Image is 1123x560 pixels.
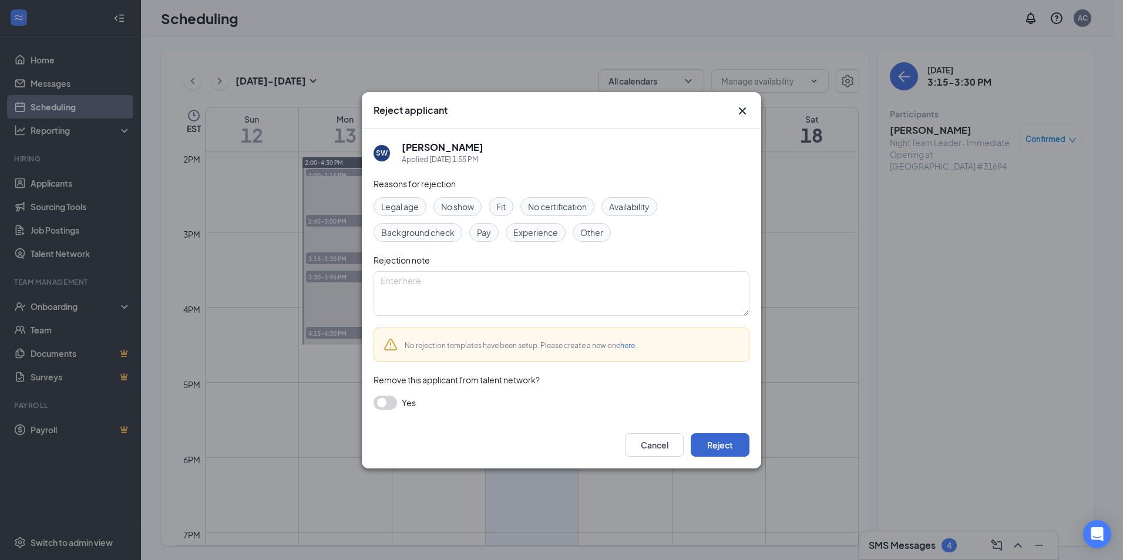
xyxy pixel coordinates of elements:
span: Remove this applicant from talent network? [374,375,540,385]
span: No certification [528,200,587,213]
div: Open Intercom Messenger [1083,520,1111,548]
button: Close [735,104,749,118]
button: Reject [691,433,749,457]
span: No rejection templates have been setup. Please create a new one . [405,341,637,350]
span: Background check [381,226,455,239]
span: Fit [496,200,506,213]
h5: [PERSON_NAME] [402,141,483,154]
span: Yes [402,396,416,410]
div: Applied [DATE] 1:55 PM [402,154,483,166]
span: Pay [477,226,491,239]
span: Rejection note [374,255,430,265]
span: Other [580,226,603,239]
h3: Reject applicant [374,104,448,117]
div: SW [376,148,388,158]
span: Availability [609,200,650,213]
button: Cancel [625,433,684,457]
svg: Cross [735,104,749,118]
span: Legal age [381,200,419,213]
span: Experience [513,226,558,239]
svg: Warning [384,338,398,352]
a: here [620,341,635,350]
span: No show [441,200,474,213]
span: Reasons for rejection [374,178,456,189]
